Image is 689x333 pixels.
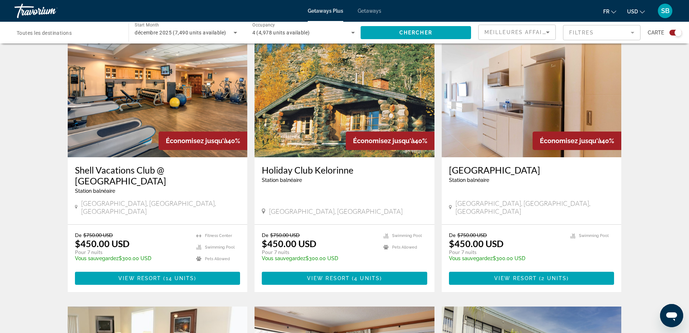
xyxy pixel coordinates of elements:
button: Change currency [627,6,645,17]
span: décembre 2025 (7,490 units available) [135,30,226,36]
img: 5446O01X.jpg [68,41,248,157]
span: [GEOGRAPHIC_DATA], [GEOGRAPHIC_DATA], [GEOGRAPHIC_DATA] [81,199,240,215]
span: Station balnéaire [262,177,302,183]
p: Pour 7 nuits [449,249,563,255]
a: Travorium [14,1,87,20]
a: Getaways Plus [308,8,343,14]
span: fr [603,9,609,14]
span: View Resort [494,275,537,281]
span: Pets Allowed [205,257,230,261]
span: Économisez jusqu'à [353,137,415,145]
iframe: Bouton de lancement de la fenêtre de messagerie [660,304,683,327]
span: Chercher [399,30,432,36]
div: 40% [346,132,434,150]
span: [GEOGRAPHIC_DATA], [GEOGRAPHIC_DATA], [GEOGRAPHIC_DATA] [455,199,614,215]
p: $300.00 USD [262,255,376,261]
a: Getaways [358,8,381,14]
span: View Resort [118,275,161,281]
span: USD [627,9,638,14]
button: Chercher [361,26,471,39]
span: $750.00 USD [270,232,300,238]
span: Pets Allowed [392,245,417,250]
span: Toutes les destinations [17,30,72,36]
span: Vous sauvegardez [75,255,119,261]
p: Pour 7 nuits [262,249,376,255]
p: $450.00 USD [449,238,504,249]
img: DE23I01X.jpg [442,41,622,157]
a: [GEOGRAPHIC_DATA] [449,165,614,175]
span: Meilleures affaires [484,29,554,35]
span: De [75,232,81,238]
span: Swimming Pool [205,245,235,250]
span: Vous sauvegardez [262,255,306,261]
p: Pour 7 nuits [75,249,189,255]
div: 40% [533,132,621,150]
span: De [262,232,268,238]
span: $750.00 USD [83,232,113,238]
span: Swimming Pool [579,233,609,238]
button: Change language [603,6,616,17]
span: Swimming Pool [392,233,422,238]
span: View Resort [307,275,350,281]
span: ( ) [350,275,382,281]
span: 2 units [541,275,567,281]
span: ( ) [161,275,196,281]
p: $300.00 USD [75,255,189,261]
span: 4 (4,978 units available) [252,30,310,36]
span: Station balnéaire [75,188,115,194]
p: $300.00 USD [449,255,563,261]
span: Start Month [135,22,159,28]
span: Vous sauvegardez [449,255,493,261]
p: $450.00 USD [75,238,130,249]
span: Occupancy [252,22,275,28]
button: View Resort(4 units) [262,272,427,285]
mat-select: Sort by [484,28,550,37]
span: 14 units [166,275,194,281]
span: SB [661,7,669,14]
span: Économisez jusqu'à [166,137,227,145]
button: View Resort(2 units) [449,272,614,285]
button: User Menu [656,3,675,18]
span: 4 units [354,275,380,281]
span: ( ) [537,275,569,281]
span: Carte [648,28,664,38]
span: Économisez jusqu'à [540,137,601,145]
button: Filter [563,25,640,41]
span: $750.00 USD [457,232,487,238]
span: Fitness Center [205,233,232,238]
img: 3498E01X.jpg [255,41,434,157]
a: Shell Vacations Club @ [GEOGRAPHIC_DATA] [75,165,240,186]
button: View Resort(14 units) [75,272,240,285]
span: Station balnéaire [449,177,489,183]
div: 40% [159,132,247,150]
span: [GEOGRAPHIC_DATA], [GEOGRAPHIC_DATA] [269,207,403,215]
span: De [449,232,455,238]
a: Holiday Club Kelorinne [262,165,427,175]
p: $450.00 USD [262,238,316,249]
